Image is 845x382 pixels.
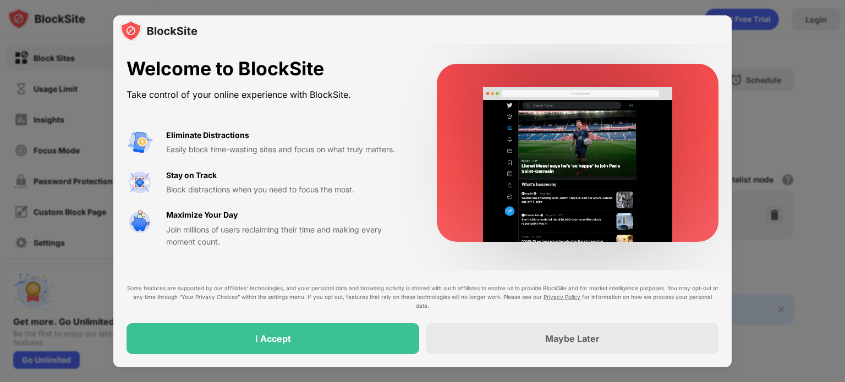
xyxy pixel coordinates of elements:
div: Block distractions when you need to focus the most. [166,184,410,196]
div: Welcome to BlockSite [127,58,410,80]
div: Easily block time-wasting sites and focus on what truly matters. [166,143,410,156]
img: logo-blocksite.svg [120,20,197,42]
div: Stay on Track [166,169,217,181]
img: value-avoid-distractions.svg [127,129,153,156]
div: Maximize Your Day [166,209,238,221]
div: Take control of your online experience with BlockSite. [127,87,410,103]
a: Privacy Policy [544,294,580,300]
div: Maybe Later [545,333,600,344]
img: value-safe-time.svg [127,209,153,235]
img: value-focus.svg [127,169,153,196]
div: Some features are supported by our affiliates’ technologies, and your personal data and browsing ... [127,284,718,310]
div: Eliminate Distractions [166,129,249,141]
div: Join millions of users reclaiming their time and making every moment count. [166,224,410,248]
div: I Accept [255,333,291,344]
